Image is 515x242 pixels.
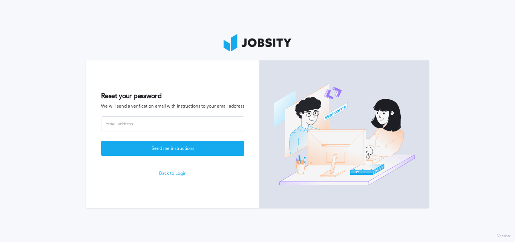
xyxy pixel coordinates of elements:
span: We will send a verification email with instructions to your email address [101,104,244,109]
a: Back to Login [101,171,244,176]
label: Version: [497,234,511,239]
input: Email address [101,116,244,131]
button: Send me instructions [101,141,244,156]
h2: Reset your password [101,92,244,100]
